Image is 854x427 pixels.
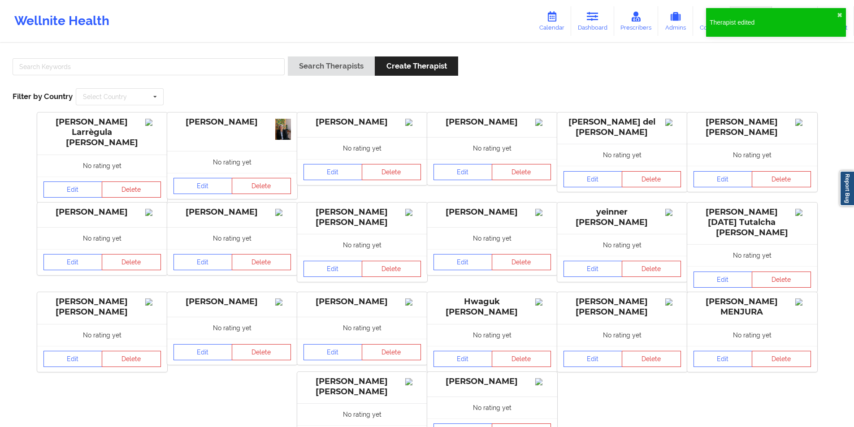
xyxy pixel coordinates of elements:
[43,117,161,148] div: [PERSON_NAME] Larrègula [PERSON_NAME]
[375,56,458,76] button: Create Therapist
[752,272,811,288] button: Delete
[275,119,291,140] img: 3c2e63f8-214f-4297-a37b-290c86426e10_9ad3645d-ae12-4d1d-bce3-065eb9213d01Foto1.JPG
[303,261,363,277] a: Edit
[795,298,811,306] img: Image%2Fplaceholer-image.png
[43,254,103,270] a: Edit
[492,351,551,367] button: Delete
[173,344,233,360] a: Edit
[434,254,493,270] a: Edit
[427,324,557,346] div: No rating yet
[614,6,659,36] a: Prescribers
[405,119,421,126] img: Image%2Fplaceholer-image.png
[303,117,421,127] div: [PERSON_NAME]
[564,171,623,187] a: Edit
[427,227,557,249] div: No rating yet
[13,58,285,75] input: Search Keywords
[167,317,297,339] div: No rating yet
[533,6,571,36] a: Calendar
[232,178,291,194] button: Delete
[434,117,551,127] div: [PERSON_NAME]
[434,164,493,180] a: Edit
[37,227,167,249] div: No rating yet
[43,207,161,217] div: [PERSON_NAME]
[303,297,421,307] div: [PERSON_NAME]
[694,297,811,317] div: [PERSON_NAME] MENJURA
[167,151,297,173] div: No rating yet
[297,137,427,159] div: No rating yet
[795,209,811,216] img: Image%2Fplaceholer-image.png
[795,119,811,126] img: Image%2Fplaceholer-image.png
[434,297,551,317] div: Hwaguk [PERSON_NAME]
[694,171,753,187] a: Edit
[694,117,811,138] div: [PERSON_NAME] [PERSON_NAME]
[622,351,681,367] button: Delete
[405,378,421,385] img: Image%2Fplaceholer-image.png
[665,119,681,126] img: Image%2Fplaceholer-image.png
[622,171,681,187] button: Delete
[557,144,687,166] div: No rating yet
[303,376,421,397] div: [PERSON_NAME] [PERSON_NAME]
[571,6,614,36] a: Dashboard
[232,254,291,270] button: Delete
[275,298,291,306] img: Image%2Fplaceholer-image.png
[427,137,557,159] div: No rating yet
[43,351,103,367] a: Edit
[145,119,161,126] img: Image%2Fplaceholer-image.png
[687,144,817,166] div: No rating yet
[687,244,817,266] div: No rating yet
[687,324,817,346] div: No rating yet
[83,94,127,100] div: Select Country
[43,181,103,198] a: Edit
[535,119,551,126] img: Image%2Fplaceholer-image.png
[37,155,167,177] div: No rating yet
[694,272,753,288] a: Edit
[173,207,291,217] div: [PERSON_NAME]
[752,351,811,367] button: Delete
[362,261,421,277] button: Delete
[535,298,551,306] img: Image%2Fplaceholer-image.png
[694,351,753,367] a: Edit
[564,261,623,277] a: Edit
[427,397,557,418] div: No rating yet
[564,297,681,317] div: [PERSON_NAME] [PERSON_NAME]
[102,254,161,270] button: Delete
[288,56,375,76] button: Search Therapists
[710,18,837,27] div: Therapist edited
[303,164,363,180] a: Edit
[297,234,427,256] div: No rating yet
[694,207,811,238] div: [PERSON_NAME][DATE] Tutalcha [PERSON_NAME]
[622,261,681,277] button: Delete
[297,317,427,339] div: No rating yet
[173,117,291,127] div: [PERSON_NAME]
[564,207,681,228] div: yeinner [PERSON_NAME]
[37,324,167,346] div: No rating yet
[665,298,681,306] img: Image%2Fplaceholer-image.png
[173,254,233,270] a: Edit
[232,344,291,360] button: Delete
[535,378,551,385] img: Image%2Fplaceholer-image.png
[564,351,623,367] a: Edit
[405,298,421,306] img: Image%2Fplaceholer-image.png
[43,297,161,317] div: [PERSON_NAME] [PERSON_NAME]
[275,209,291,216] img: Image%2Fplaceholer-image.png
[13,92,73,101] span: Filter by Country
[102,181,161,198] button: Delete
[564,117,681,138] div: [PERSON_NAME] del [PERSON_NAME]
[665,209,681,216] img: Image%2Fplaceholer-image.png
[434,207,551,217] div: [PERSON_NAME]
[492,254,551,270] button: Delete
[840,171,854,206] a: Report Bug
[362,344,421,360] button: Delete
[102,351,161,367] button: Delete
[434,376,551,387] div: [PERSON_NAME]
[557,234,687,256] div: No rating yet
[557,324,687,346] div: No rating yet
[658,6,693,36] a: Admins
[693,6,730,36] a: Coaches
[303,344,363,360] a: Edit
[145,298,161,306] img: Image%2Fplaceholer-image.png
[145,209,161,216] img: Image%2Fplaceholer-image.png
[492,164,551,180] button: Delete
[405,209,421,216] img: Image%2Fplaceholer-image.png
[167,227,297,249] div: No rating yet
